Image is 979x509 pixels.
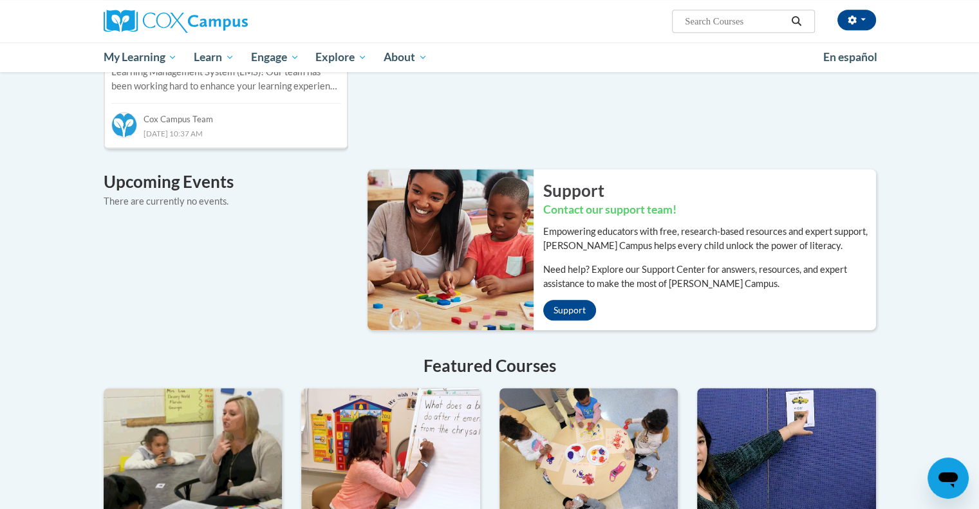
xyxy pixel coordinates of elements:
[358,169,534,330] img: ...
[84,42,895,72] div: Main menu
[787,14,806,29] button: Search
[543,225,876,253] p: Empowering educators with free, research-based resources and expert support, [PERSON_NAME] Campus...
[543,300,596,320] a: Support
[185,42,243,72] a: Learn
[103,50,177,65] span: My Learning
[194,50,234,65] span: Learn
[104,10,348,33] a: Cox Campus
[375,42,436,72] a: About
[111,51,340,93] p: Weʹre excited to welcome you to our newly upgraded Learning Management System (LMS)! Our team has...
[684,14,787,29] input: Search Courses
[307,42,375,72] a: Explore
[95,42,186,72] a: My Learning
[543,263,876,291] p: Need help? Explore our Support Center for answers, resources, and expert assistance to make the m...
[815,44,886,71] a: En español
[837,10,876,30] button: Account Settings
[543,202,876,218] h3: Contact our support team!
[823,50,877,64] span: En español
[928,458,969,499] iframe: Button to launch messaging window
[243,42,308,72] a: Engage
[111,126,340,140] div: [DATE] 10:37 AM
[111,103,340,126] div: Cox Campus Team
[104,353,876,378] h4: Featured Courses
[384,50,427,65] span: About
[104,10,248,33] img: Cox Campus
[104,169,348,194] h4: Upcoming Events
[104,196,228,207] span: There are currently no events.
[251,50,299,65] span: Engage
[543,179,876,202] h2: Support
[111,112,137,138] img: Cox Campus Team
[315,50,367,65] span: Explore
